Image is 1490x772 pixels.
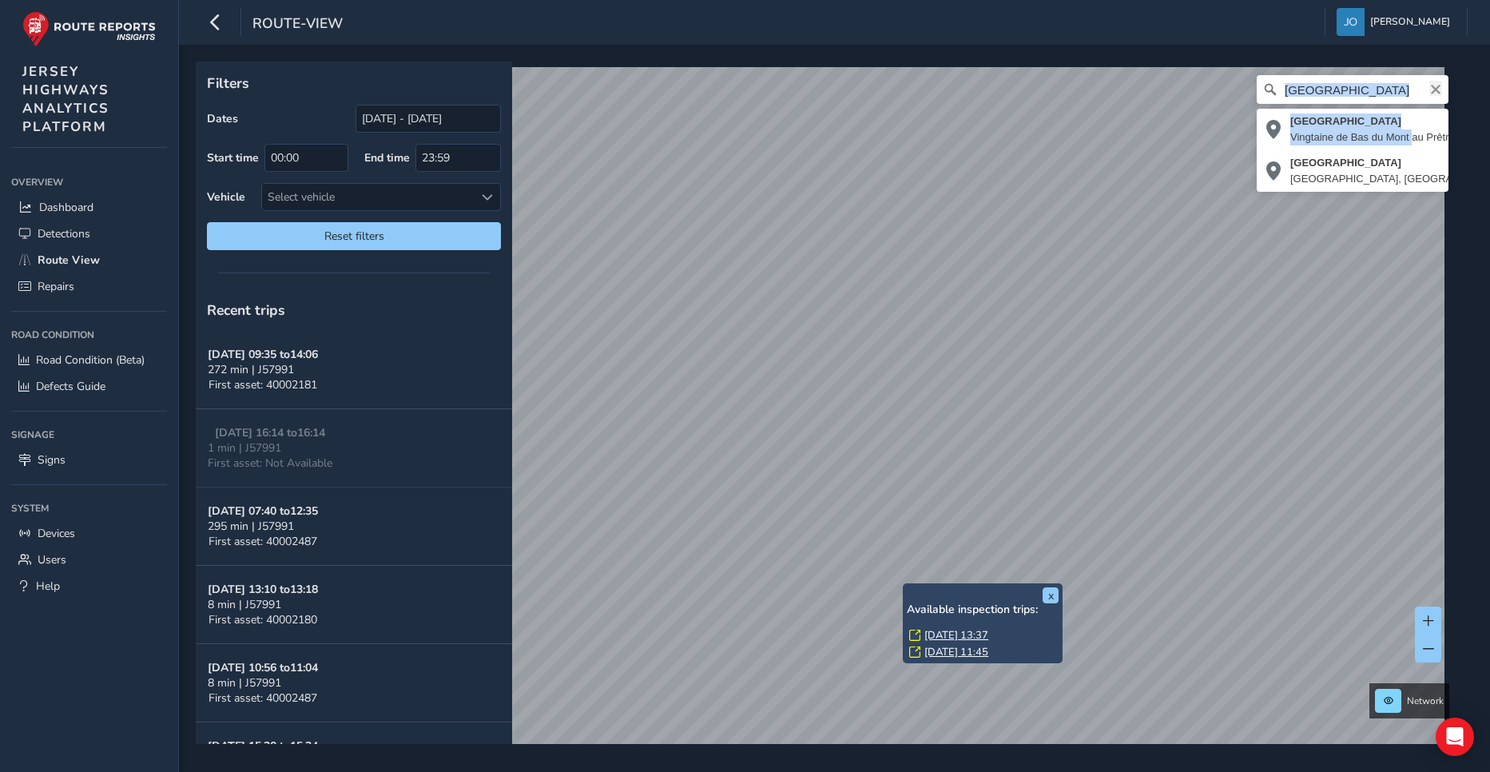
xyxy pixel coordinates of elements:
[196,487,512,566] button: [DATE] 07:40 to12:35295 min | J57991First asset: 40002487
[36,579,60,594] span: Help
[207,111,238,126] label: Dates
[1337,8,1456,36] button: [PERSON_NAME]
[262,184,474,210] div: Select vehicle
[208,519,294,534] span: 295 min | J57991
[208,347,318,362] strong: [DATE] 09:35 to 14:06
[11,247,167,273] a: Route View
[22,62,109,136] span: JERSEY HIGHWAYS ANALYTICS PLATFORM
[38,452,66,468] span: Signs
[196,566,512,644] button: [DATE] 13:10 to13:188 min | J57991First asset: 40002180
[208,456,332,471] span: First asset: Not Available
[11,373,167,400] a: Defects Guide
[22,11,156,47] img: rr logo
[924,645,988,659] a: [DATE] 11:45
[209,534,317,549] span: First asset: 40002487
[208,362,294,377] span: 272 min | J57991
[38,526,75,541] span: Devices
[11,496,167,520] div: System
[38,552,66,567] span: Users
[207,222,501,250] button: Reset filters
[209,690,317,706] span: First asset: 40002487
[207,150,259,165] label: Start time
[1407,694,1444,707] span: Network
[1257,75,1448,104] input: Search
[209,612,317,627] span: First asset: 40002180
[11,194,167,221] a: Dashboard
[907,603,1059,617] h6: Available inspection trips:
[196,409,512,487] button: [DATE] 16:14 to16:141 min | J57991First asset: Not Available
[1436,718,1474,756] div: Open Intercom Messenger
[207,300,285,320] span: Recent trips
[11,221,167,247] a: Detections
[215,425,325,440] strong: [DATE] 16:14 to 16:14
[207,189,245,205] label: Vehicle
[36,379,105,394] span: Defects Guide
[11,520,167,547] a: Devices
[38,279,74,294] span: Repairs
[208,503,318,519] strong: [DATE] 07:40 to 12:35
[208,675,281,690] span: 8 min | J57991
[201,67,1444,762] canvas: Map
[1429,81,1442,96] button: Clear
[924,628,988,643] a: [DATE] 13:37
[1043,587,1059,603] button: x
[207,73,501,94] p: Filters
[11,347,167,373] a: Road Condition (Beta)
[11,170,167,194] div: Overview
[196,331,512,409] button: [DATE] 09:35 to14:06272 min | J57991First asset: 40002181
[38,253,100,268] span: Route View
[364,150,410,165] label: End time
[36,352,145,368] span: Road Condition (Beta)
[1337,8,1365,36] img: diamond-layout
[208,597,281,612] span: 8 min | J57991
[11,573,167,599] a: Help
[11,323,167,347] div: Road Condition
[11,547,167,573] a: Users
[219,229,489,244] span: Reset filters
[252,14,343,36] span: route-view
[11,273,167,300] a: Repairs
[38,226,90,241] span: Detections
[208,660,318,675] strong: [DATE] 10:56 to 11:04
[39,200,93,215] span: Dashboard
[196,644,512,722] button: [DATE] 10:56 to11:048 min | J57991First asset: 40002487
[208,738,318,754] strong: [DATE] 15:20 to 15:34
[208,440,281,456] span: 1 min | J57991
[11,423,167,447] div: Signage
[11,447,167,473] a: Signs
[208,582,318,597] strong: [DATE] 13:10 to 13:18
[209,377,317,392] span: First asset: 40002181
[1370,8,1450,36] span: [PERSON_NAME]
